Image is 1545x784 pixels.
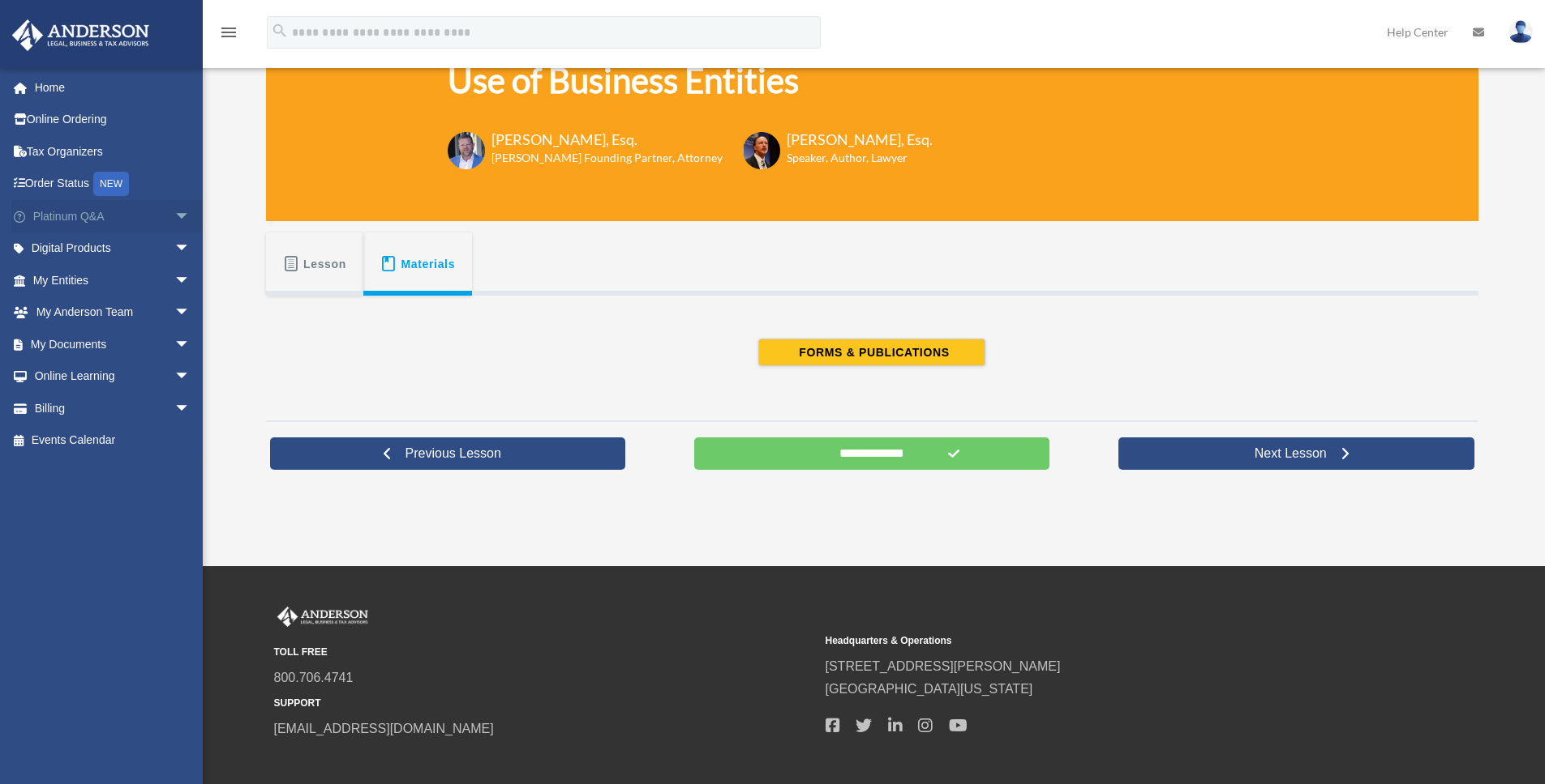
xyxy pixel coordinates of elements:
span: arrow_drop_down [174,360,207,394]
a: [EMAIL_ADDRESS][DOMAIN_NAME] [274,722,494,735]
a: My Documentsarrow_drop_down [11,328,215,360]
h3: [PERSON_NAME], Esq. [787,130,933,150]
small: SUPPORT [274,695,814,712]
img: User Pic [1509,20,1533,44]
span: FORMS & PUBLICATIONS [794,344,949,360]
a: [GEOGRAPHIC_DATA][US_STATE] [826,682,1033,696]
span: Next Lesson [1242,445,1340,462]
button: FORMS & PUBLICATIONS [758,339,985,366]
h6: Speaker, Author, Lawyer [787,150,912,166]
span: Lesson [303,249,346,279]
a: 800.706.4741 [274,671,354,684]
span: arrow_drop_down [174,264,207,297]
img: Anderson Advisors Platinum Portal [274,607,371,628]
div: NEW [93,172,129,196]
a: Events Calendar [11,424,215,457]
a: [STREET_ADDRESS][PERSON_NAME] [826,659,1061,673]
a: Next Lesson [1118,437,1474,470]
span: arrow_drop_down [174,232,207,266]
a: Order StatusNEW [11,168,215,201]
a: Online Learningarrow_drop_down [11,360,215,393]
i: menu [219,23,238,42]
a: Digital Productsarrow_drop_down [11,232,215,265]
img: Scott-Estill-Headshot.png [743,132,780,169]
span: arrow_drop_down [174,328,207,361]
span: Materials [401,249,456,279]
a: FORMS & PUBLICATIONS [474,339,1269,366]
h3: [PERSON_NAME], Esq. [491,130,723,150]
small: Headquarters & Operations [826,633,1366,650]
a: menu [219,28,238,42]
img: Toby-circle-head.png [448,132,485,169]
span: arrow_drop_down [174,392,207,425]
h6: [PERSON_NAME] Founding Partner, Attorney [491,150,723,166]
a: Billingarrow_drop_down [11,392,215,424]
span: arrow_drop_down [174,200,207,233]
a: My Anderson Teamarrow_drop_down [11,296,215,329]
i: search [271,22,289,40]
a: Tax Organizers [11,135,215,168]
a: Online Ordering [11,104,215,136]
img: Anderson Advisors Platinum Portal [7,19,154,51]
span: arrow_drop_down [174,296,207,330]
a: My Entitiesarrow_drop_down [11,264,215,296]
a: Home [11,71,215,104]
small: TOLL FREE [274,644,814,661]
a: Platinum Q&Aarrow_drop_down [11,200,215,232]
a: Previous Lesson [270,437,626,470]
h1: Use of Business Entities [448,57,933,104]
span: Previous Lesson [393,445,514,462]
